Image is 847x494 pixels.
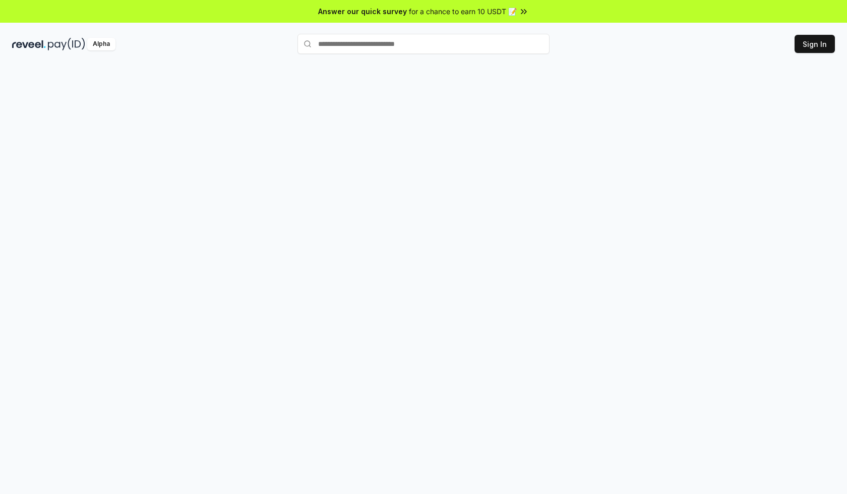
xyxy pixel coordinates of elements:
[318,6,407,17] span: Answer our quick survey
[48,38,85,50] img: pay_id
[12,38,46,50] img: reveel_dark
[409,6,517,17] span: for a chance to earn 10 USDT 📝
[795,35,835,53] button: Sign In
[87,38,115,50] div: Alpha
